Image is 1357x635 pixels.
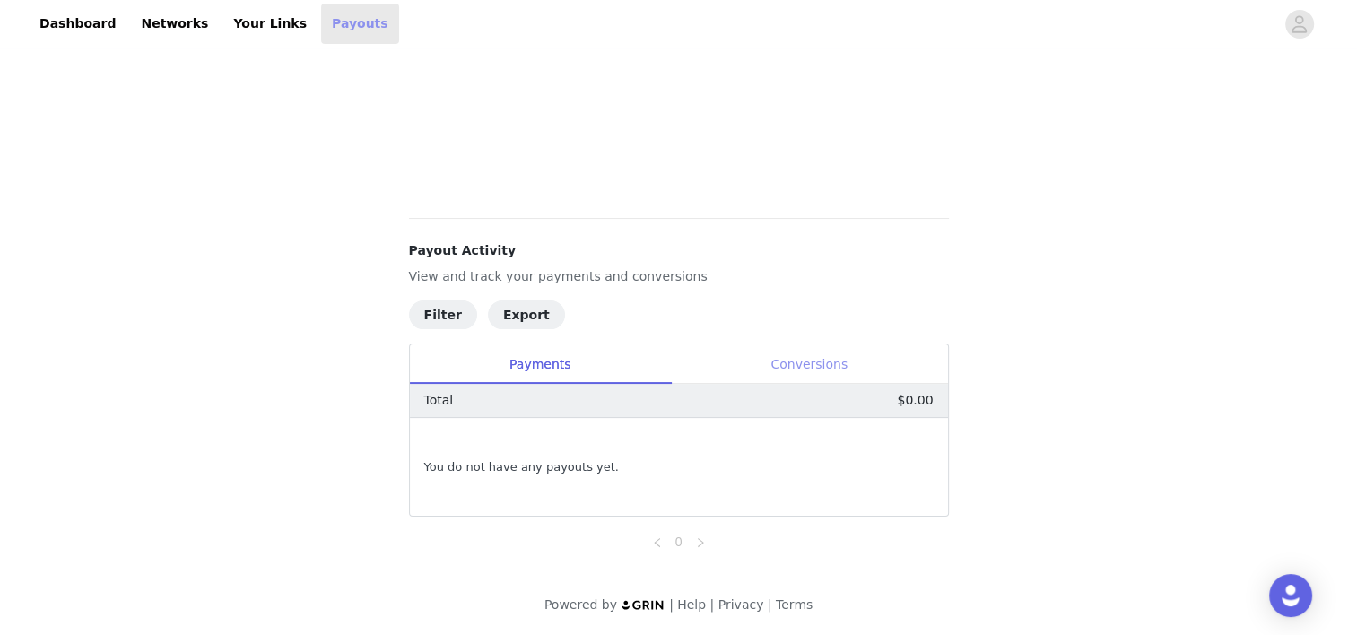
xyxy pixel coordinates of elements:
span: | [669,597,674,612]
a: Privacy [718,597,764,612]
p: $0.00 [897,391,933,410]
img: logo [621,599,665,611]
div: avatar [1291,10,1308,39]
li: 0 [668,531,690,552]
div: Conversions [671,344,948,385]
span: | [709,597,714,612]
h4: Payout Activity [409,241,949,260]
span: | [768,597,772,612]
i: icon: right [695,537,706,548]
p: Total [424,391,454,410]
li: Next Page [690,531,711,552]
a: Your Links [222,4,318,44]
button: Filter [409,300,477,329]
a: Payouts [321,4,399,44]
a: 0 [669,532,689,552]
span: You do not have any payouts yet. [424,458,619,476]
a: Help [677,597,706,612]
p: View and track your payments and conversions [409,267,949,286]
li: Previous Page [647,531,668,552]
a: Dashboard [29,4,126,44]
span: Powered by [544,597,617,612]
a: Networks [130,4,219,44]
button: Export [488,300,565,329]
div: Open Intercom Messenger [1269,574,1312,617]
i: icon: left [652,537,663,548]
a: Terms [776,597,813,612]
div: Payments [410,344,671,385]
